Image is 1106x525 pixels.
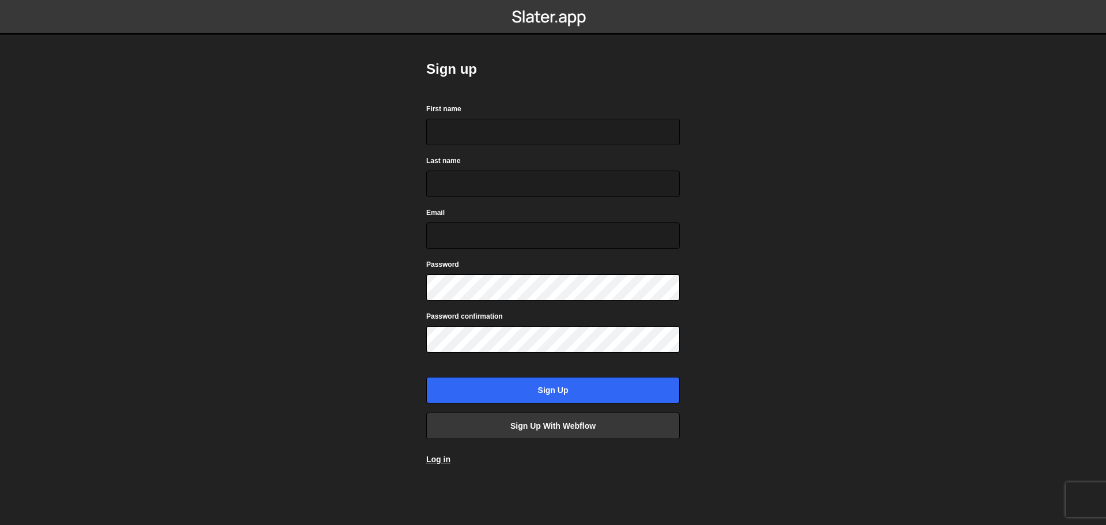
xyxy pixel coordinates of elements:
[426,155,460,167] label: Last name
[426,103,461,115] label: First name
[426,259,459,270] label: Password
[426,311,503,322] label: Password confirmation
[426,413,680,439] a: Sign up with Webflow
[426,377,680,403] input: Sign up
[426,455,450,464] a: Log in
[426,60,680,78] h2: Sign up
[426,207,445,218] label: Email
